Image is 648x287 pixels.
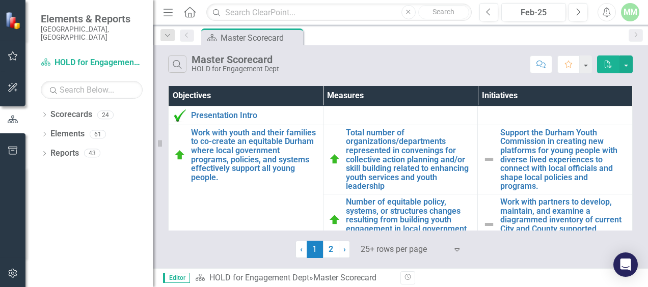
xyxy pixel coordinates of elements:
[221,32,301,44] div: Master Scorecard
[209,273,309,282] a: HOLD for Engagement Dept
[483,153,495,165] img: Not Defined
[343,244,346,254] span: ›
[329,214,341,226] img: On Target
[174,149,186,161] img: On Target
[192,65,279,73] div: HOLD for Engagement Dept
[323,241,339,258] a: 2
[313,273,376,282] div: Master Scorecard
[621,3,639,21] button: MM
[500,197,627,251] a: Work with partners to develop, maintain, and examine a diagrammed inventory of current City and C...
[41,13,143,25] span: Elements & Reports
[41,25,143,42] small: [GEOGRAPHIC_DATA], [GEOGRAPHIC_DATA]
[191,128,318,182] a: Work with youth and their families to co-create an equitable Durham where local government progra...
[50,128,85,140] a: Elements
[97,110,114,119] div: 24
[433,8,454,16] span: Search
[307,241,323,258] span: 1
[346,128,473,191] a: Total number of organizations/departments represented in convenings for collective action plannin...
[300,244,303,254] span: ‹
[169,106,323,125] td: Double-Click to Edit Right Click for Context Menu
[346,197,473,242] a: Number of equitable policy, systems, or structures changes resulting from building youth engageme...
[195,272,393,284] div: »
[174,109,186,122] img: Complete
[478,194,633,255] td: Double-Click to Edit Right Click for Context Menu
[191,111,318,120] a: Presentation Intro
[50,109,92,121] a: Scorecards
[613,252,638,277] div: Open Intercom Messenger
[500,128,627,191] a: Support the Durham Youth Commission in creating new platforms for young people with diverse lived...
[5,12,23,30] img: ClearPoint Strategy
[41,57,143,69] a: HOLD for Engagement Dept
[329,153,341,165] img: On Target
[84,149,100,158] div: 43
[418,5,469,19] button: Search
[90,130,106,138] div: 61
[41,81,143,99] input: Search Below...
[483,218,495,231] img: Not Defined
[206,4,472,21] input: Search ClearPoint...
[505,7,562,19] div: Feb-25
[323,125,478,194] td: Double-Click to Edit Right Click for Context Menu
[323,194,478,255] td: Double-Click to Edit Right Click for Context Menu
[478,125,633,194] td: Double-Click to Edit Right Click for Context Menu
[501,3,566,21] button: Feb-25
[163,273,190,283] span: Editor
[50,148,79,159] a: Reports
[192,54,279,65] div: Master Scorecard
